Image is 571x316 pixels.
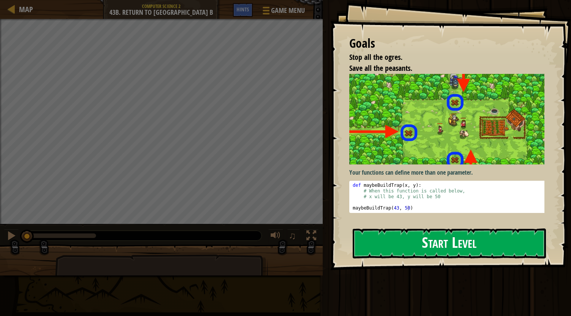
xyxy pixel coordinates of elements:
button: ♫ [287,229,300,244]
li: Stop all the ogres. [340,52,543,63]
button: Toggle fullscreen [304,229,319,244]
span: Game Menu [271,6,305,16]
button: Start Level [353,228,546,258]
p: Your functions can define more than one parameter. [349,168,550,177]
div: Goals [349,35,544,52]
a: Map [15,4,33,14]
span: Hints [237,6,249,13]
span: Stop all the ogres. [349,52,402,62]
button: Game Menu [257,3,309,21]
span: Map [19,4,33,14]
button: Adjust volume [268,229,283,244]
img: Thornbush farm [349,74,550,165]
span: ♫ [289,230,296,241]
li: Save all the peasants. [340,63,543,74]
button: Ctrl + P: Pause [4,229,19,244]
span: Save all the peasants. [349,63,412,73]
